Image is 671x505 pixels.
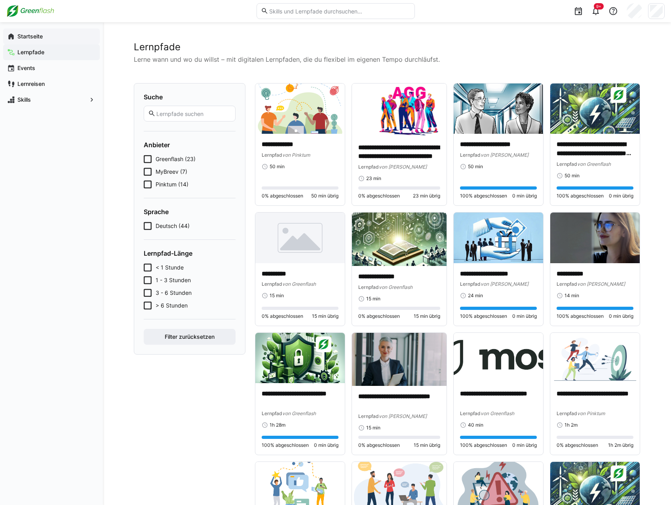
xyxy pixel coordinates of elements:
span: 0 min übrig [314,442,338,448]
span: 3 - 6 Stunden [156,289,192,297]
span: Lernpfad [358,284,379,290]
img: image [550,84,640,134]
span: < 1 Stunde [156,264,184,271]
span: 100% abgeschlossen [460,193,507,199]
input: Skills und Lernpfade durchsuchen… [268,8,410,15]
span: 1h 28m [270,422,285,428]
span: 100% abgeschlossen [557,193,604,199]
span: von [PERSON_NAME] [481,152,528,158]
span: von Pinktum [282,152,310,158]
h4: Lernpfad-Länge [144,249,236,257]
span: 0% abgeschlossen [262,313,303,319]
h4: Anbieter [144,141,236,149]
span: von Greenflash [282,410,316,416]
span: 9+ [596,4,601,9]
span: 100% abgeschlossen [262,442,309,448]
img: image [550,333,640,383]
span: Filter zurücksetzen [163,333,216,341]
span: Lernpfad [262,152,282,158]
span: Greenflash (23) [156,155,196,163]
span: Lernpfad [358,413,379,419]
span: 50 min übrig [311,193,338,199]
span: > 6 Stunden [156,302,188,309]
span: von Greenflash [282,281,316,287]
span: von Greenflash [481,410,514,416]
h2: Lernpfade [134,41,641,53]
span: Lernpfad [557,410,577,416]
button: Filter zurücksetzen [144,329,236,345]
span: 15 min [366,425,380,431]
span: von [PERSON_NAME] [379,413,427,419]
span: Lernpfad [460,410,481,416]
h4: Sprache [144,208,236,216]
span: 0% abgeschlossen [358,193,400,199]
span: Lernpfad [557,281,577,287]
span: 100% abgeschlossen [460,313,507,319]
img: image [454,333,543,383]
span: 0% abgeschlossen [557,442,598,448]
img: image [454,213,543,263]
span: von Pinktum [577,410,605,416]
span: 0 min übrig [512,193,537,199]
img: image [352,333,447,386]
span: 0 min übrig [512,313,537,319]
span: 0 min übrig [609,313,633,319]
span: 40 min [468,422,483,428]
span: 15 min [366,296,380,302]
span: 50 min [468,163,483,170]
p: Lerne wann und wo du willst – mit digitalen Lernpfaden, die du flexibel im eigenen Tempo durchläu... [134,55,641,64]
span: Lernpfad [460,152,481,158]
span: 50 min [270,163,285,170]
span: Lernpfad [262,410,282,416]
span: 0% abgeschlossen [262,193,303,199]
img: image [255,333,345,383]
span: 1 - 3 Stunden [156,276,191,284]
img: image [255,84,345,134]
span: 24 min [468,292,483,299]
span: Lernpfad [557,161,577,167]
span: 0% abgeschlossen [358,313,400,319]
span: von [PERSON_NAME] [379,164,427,170]
span: 23 min [366,175,381,182]
span: Lernpfad [460,281,481,287]
span: 1h 2m übrig [608,442,633,448]
span: von [PERSON_NAME] [577,281,625,287]
span: 0 min übrig [609,193,633,199]
span: von [PERSON_NAME] [481,281,528,287]
span: 15 min übrig [414,442,440,448]
span: 50 min [565,173,580,179]
img: image [255,213,345,263]
span: 100% abgeschlossen [557,313,604,319]
span: 15 min [270,292,284,299]
span: 1h 2m [565,422,578,428]
span: Lernpfad [358,164,379,170]
span: Lernpfad [262,281,282,287]
img: image [352,84,447,137]
span: Pinktum (14) [156,180,188,188]
img: image [352,213,447,266]
span: 14 min [565,292,579,299]
span: 15 min übrig [312,313,338,319]
span: von Greenflash [577,161,611,167]
span: 100% abgeschlossen [460,442,507,448]
span: Deutsch (44) [156,222,190,230]
span: MyBreev (7) [156,168,187,176]
img: image [550,213,640,263]
span: 15 min übrig [414,313,440,319]
img: image [454,84,543,134]
span: 23 min übrig [413,193,440,199]
input: Lernpfade suchen [156,110,231,117]
span: 0% abgeschlossen [358,442,400,448]
h4: Suche [144,93,236,101]
span: von Greenflash [379,284,412,290]
span: 0 min übrig [512,442,537,448]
